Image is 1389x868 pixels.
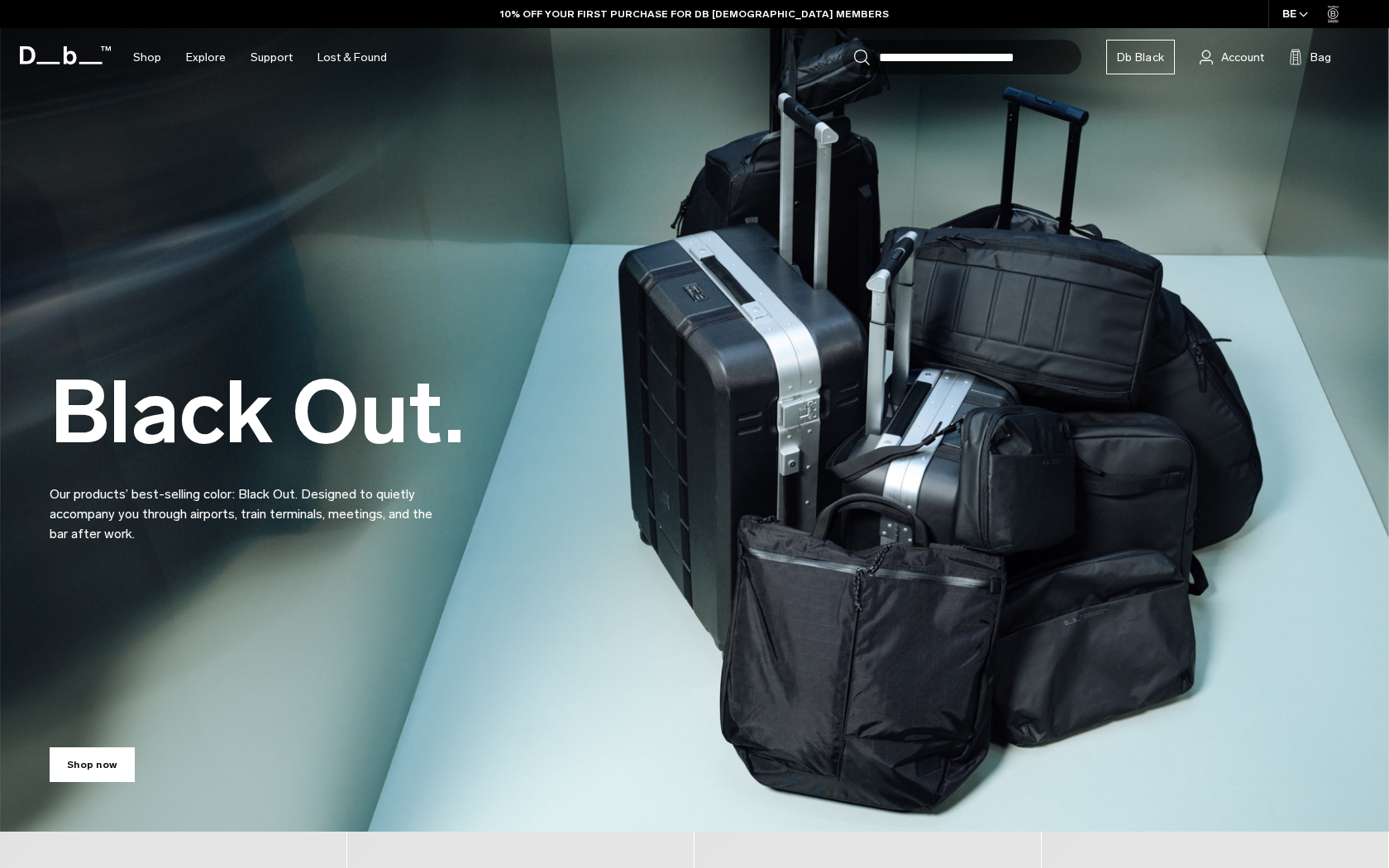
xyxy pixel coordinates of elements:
span: Bag [1310,49,1331,66]
a: Db Black [1106,40,1175,74]
a: Support [251,28,293,87]
nav: Main Navigation [121,28,399,87]
span: Account [1221,49,1264,66]
a: Lost & Found [317,28,387,87]
a: Shop [133,28,161,87]
a: Account [1200,47,1264,67]
a: 10% OFF YOUR FIRST PURCHASE FOR DB [DEMOGRAPHIC_DATA] MEMBERS [500,7,889,21]
h2: Black Out. [50,370,465,456]
p: Our products’ best-selling color: Black Out. Designed to quietly accompany you through airports, ... [50,465,446,544]
a: Shop now [50,747,135,782]
a: Explore [186,28,226,87]
button: Bag [1289,47,1331,67]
